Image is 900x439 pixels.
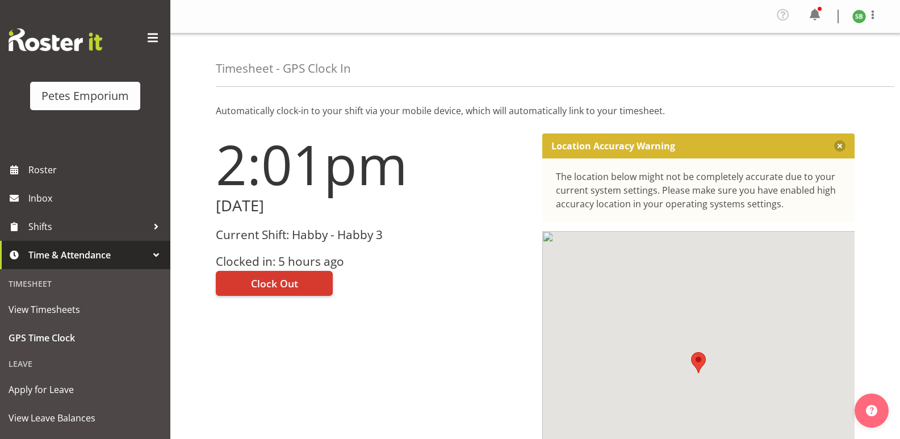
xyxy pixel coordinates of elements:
[9,329,162,346] span: GPS Time Clock
[3,272,168,295] div: Timesheet
[28,218,148,235] span: Shifts
[28,190,165,207] span: Inbox
[216,255,529,268] h3: Clocked in: 5 hours ago
[3,404,168,432] a: View Leave Balances
[556,170,842,211] div: The location below might not be completely accurate due to your current system settings. Please m...
[216,228,529,241] h3: Current Shift: Habby - Habby 3
[9,409,162,427] span: View Leave Balances
[866,405,877,416] img: help-xxl-2.png
[9,381,162,398] span: Apply for Leave
[551,140,675,152] p: Location Accuracy Warning
[28,246,148,264] span: Time & Attendance
[9,301,162,318] span: View Timesheets
[216,133,529,195] h1: 2:01pm
[3,352,168,375] div: Leave
[9,28,102,51] img: Rosterit website logo
[216,271,333,296] button: Clock Out
[3,295,168,324] a: View Timesheets
[41,87,129,104] div: Petes Emporium
[3,324,168,352] a: GPS Time Clock
[28,161,165,178] span: Roster
[852,10,866,23] img: stephanie-burden9828.jpg
[216,197,529,215] h2: [DATE]
[251,276,298,291] span: Clock Out
[3,375,168,404] a: Apply for Leave
[834,140,845,152] button: Close message
[216,62,351,75] h4: Timesheet - GPS Clock In
[216,104,855,118] p: Automatically clock-in to your shift via your mobile device, which will automatically link to you...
